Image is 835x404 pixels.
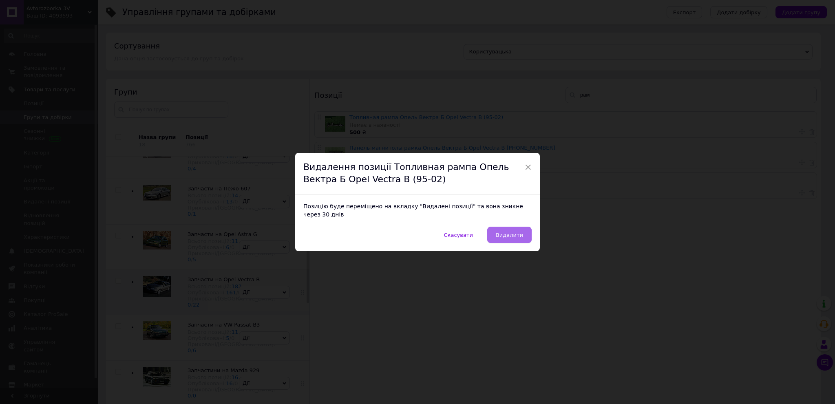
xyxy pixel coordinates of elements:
[524,160,532,174] span: ×
[303,162,509,185] span: Видалення позиції Топливная рампа Опель Вектра Б Opel Vectra B (95-02)
[444,232,473,238] span: Скасувати
[487,227,532,243] button: Видалити
[435,227,482,243] button: Скасувати
[496,232,523,238] span: Видалити
[295,194,540,227] div: Позицію буде переміщено на вкладку "Видалені позиції" та вона зникне через 30 днів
